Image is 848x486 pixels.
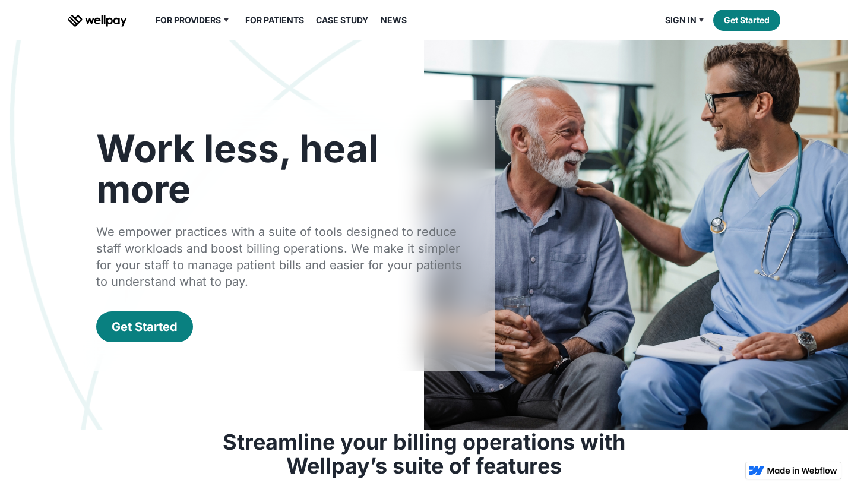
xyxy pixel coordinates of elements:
[156,13,221,27] div: For Providers
[148,13,238,27] div: For Providers
[665,13,697,27] div: Sign in
[68,13,127,27] a: home
[374,13,414,27] a: News
[210,430,638,478] h3: Streamline your billing operations with Wellpay’s suite of features
[96,128,467,209] h1: Work less, heal more
[713,10,780,31] a: Get Started
[96,311,193,342] a: Get Started
[96,223,467,290] div: We empower practices with a suite of tools designed to reduce staff workloads and boost billing o...
[658,13,714,27] div: Sign in
[112,318,178,335] div: Get Started
[238,13,311,27] a: For Patients
[767,467,837,474] img: Made in Webflow
[309,13,375,27] a: Case Study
